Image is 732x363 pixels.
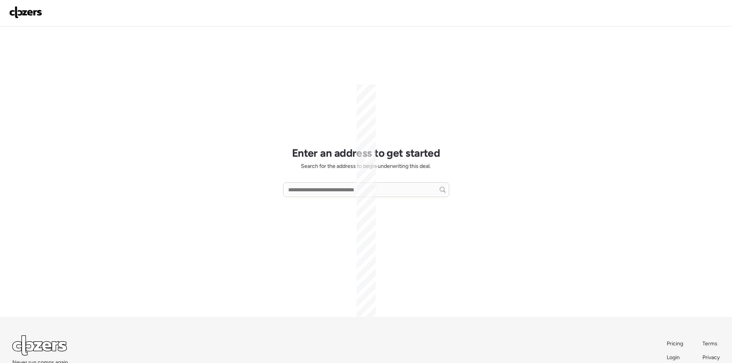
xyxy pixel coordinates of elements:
[301,162,431,170] span: Search for the address to begin underwriting this deal.
[667,340,683,347] span: Pricing
[292,146,440,159] h1: Enter an address to get started
[667,340,684,348] a: Pricing
[667,354,684,361] a: Login
[702,354,720,361] span: Privacy
[702,340,720,348] a: Terms
[702,340,717,347] span: Terms
[12,335,67,356] img: Logo Light
[9,6,42,18] img: Logo
[667,354,680,361] span: Login
[702,354,720,361] a: Privacy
